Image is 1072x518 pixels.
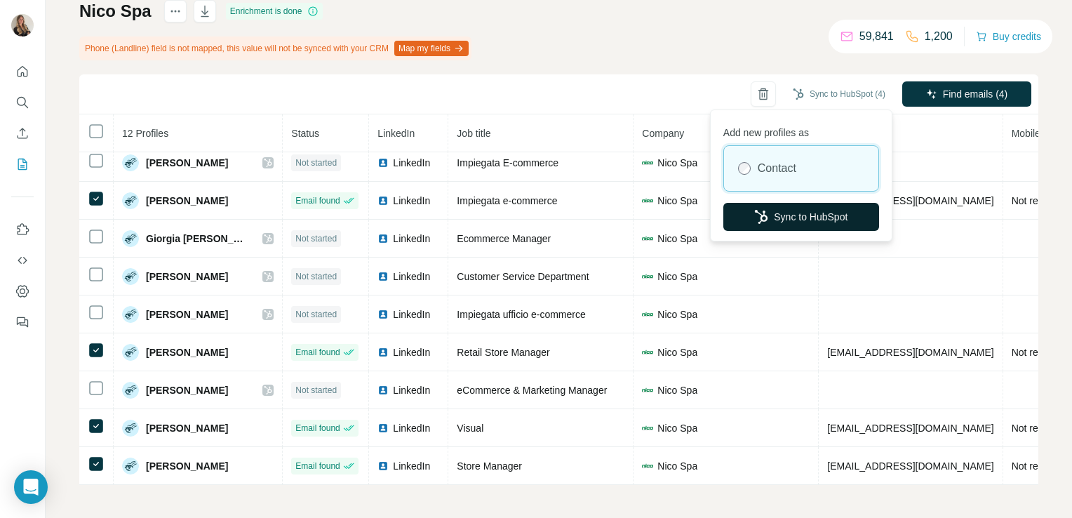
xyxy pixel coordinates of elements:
span: LinkedIn [393,383,430,397]
span: Not started [295,270,337,283]
span: Nico Spa [657,156,697,170]
button: Dashboard [11,279,34,304]
span: Email found [295,194,340,207]
span: LinkedIn [393,459,430,473]
button: Search [11,90,34,115]
span: [EMAIL_ADDRESS][DOMAIN_NAME] [827,347,993,358]
p: 59,841 [859,28,894,45]
img: Avatar [122,268,139,285]
button: My lists [11,152,34,177]
button: Quick start [11,59,34,84]
img: LinkedIn logo [377,309,389,320]
span: Nico Spa [657,232,697,246]
span: [EMAIL_ADDRESS][DOMAIN_NAME] [827,423,993,434]
img: company-logo [642,460,653,472]
img: LinkedIn logo [377,385,389,396]
span: 12 Profiles [122,128,168,139]
span: Mobile [1012,128,1040,139]
span: Customer Service Department [457,271,589,282]
span: [PERSON_NAME] [146,156,228,170]
img: Avatar [11,14,34,36]
p: Add new profiles as [723,120,879,140]
span: Not started [295,308,337,321]
img: company-logo [642,233,653,244]
img: Avatar [122,420,139,437]
img: LinkedIn logo [377,195,389,206]
span: LinkedIn [393,345,430,359]
span: [PERSON_NAME] [146,345,228,359]
span: [PERSON_NAME] [146,383,228,397]
img: company-logo [642,195,653,206]
img: LinkedIn logo [377,423,389,434]
img: company-logo [642,423,653,434]
span: [PERSON_NAME] [146,194,228,208]
span: Find emails (4) [943,87,1008,101]
span: Retail Store Manager [457,347,549,358]
span: Email found [295,346,340,359]
span: LinkedIn [393,307,430,321]
span: Impiegata E-commerce [457,157,558,168]
span: Ecommerce Manager [457,233,551,244]
img: Avatar [122,230,139,247]
span: Job title [457,128,490,139]
span: Email found [295,422,340,434]
span: Company [642,128,684,139]
span: [PERSON_NAME] [146,421,228,435]
span: Nico Spa [657,421,697,435]
div: Enrichment is done [226,3,323,20]
span: Not started [295,232,337,245]
span: [PERSON_NAME] [146,307,228,321]
span: LinkedIn [377,128,415,139]
span: LinkedIn [393,270,430,284]
span: [PERSON_NAME] [146,459,228,473]
span: Nico Spa [657,459,697,473]
span: Nico Spa [657,307,697,321]
span: LinkedIn [393,421,430,435]
label: Contact [758,160,796,177]
span: Status [291,128,319,139]
span: Email found [295,460,340,472]
button: Use Surfe API [11,248,34,273]
span: Not started [295,157,337,169]
span: LinkedIn [393,232,430,246]
span: Store Manager [457,460,522,472]
span: Not started [295,384,337,397]
img: company-logo [642,271,653,282]
span: LinkedIn [393,156,430,170]
img: company-logo [642,347,653,358]
img: Avatar [122,306,139,323]
img: Avatar [122,382,139,399]
button: Sync to HubSpot [723,203,879,231]
img: LinkedIn logo [377,157,389,168]
img: Avatar [122,154,139,171]
span: [EMAIL_ADDRESS][DOMAIN_NAME] [827,460,993,472]
div: Open Intercom Messenger [14,470,48,504]
img: LinkedIn logo [377,460,389,472]
span: Impiegata ufficio e-commerce [457,309,585,320]
button: Buy credits [976,27,1041,46]
span: [PERSON_NAME] [146,270,228,284]
img: Avatar [122,458,139,474]
button: Enrich CSV [11,121,34,146]
button: Map my fields [394,41,469,56]
img: Avatar [122,344,139,361]
p: 1,200 [925,28,953,45]
img: LinkedIn logo [377,233,389,244]
button: Use Surfe on LinkedIn [11,217,34,242]
img: LinkedIn logo [377,347,389,358]
img: Avatar [122,192,139,209]
span: eCommerce & Marketing Manager [457,385,607,396]
div: Phone (Landline) field is not mapped, this value will not be synced with your CRM [79,36,471,60]
span: Nico Spa [657,345,697,359]
img: company-logo [642,157,653,168]
span: Visual [457,423,483,434]
span: LinkedIn [393,194,430,208]
span: Impiegata e-commerce [457,195,557,206]
span: Giorgia [PERSON_NAME] [146,232,248,246]
span: Nico Spa [657,194,697,208]
img: company-logo [642,385,653,396]
button: Find emails (4) [902,81,1031,107]
button: Sync to HubSpot (4) [783,84,895,105]
span: Nico Spa [657,383,697,397]
span: Nico Spa [657,270,697,284]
